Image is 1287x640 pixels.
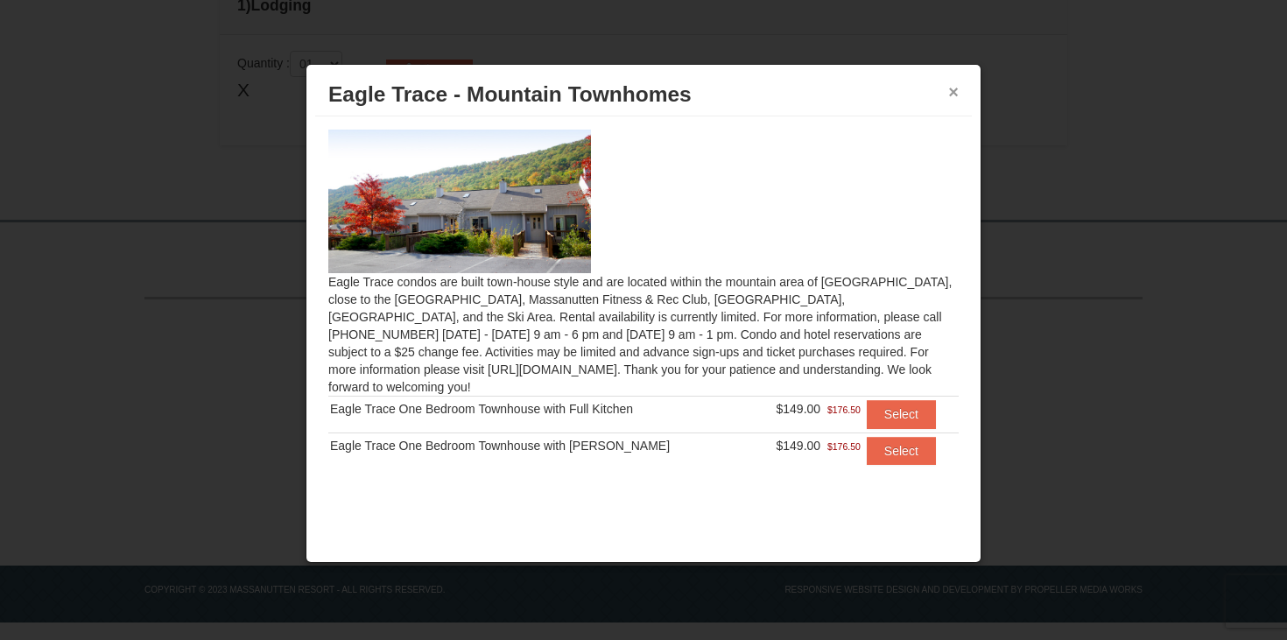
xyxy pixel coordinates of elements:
div: Eagle Trace condos are built town-house style and are located within the mountain area of [GEOGRA... [315,116,972,499]
span: $149.00 [777,402,821,416]
button: Select [867,400,936,428]
span: $149.00 [777,439,821,453]
button: Select [867,437,936,465]
div: Eagle Trace One Bedroom Townhouse with [PERSON_NAME] [330,437,752,454]
span: $176.50 [827,438,861,455]
img: 19218983-1-9b289e55.jpg [328,130,591,273]
button: × [948,83,959,101]
span: Eagle Trace - Mountain Townhomes [328,82,692,106]
div: Eagle Trace One Bedroom Townhouse with Full Kitchen [330,400,752,418]
span: $176.50 [827,401,861,418]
